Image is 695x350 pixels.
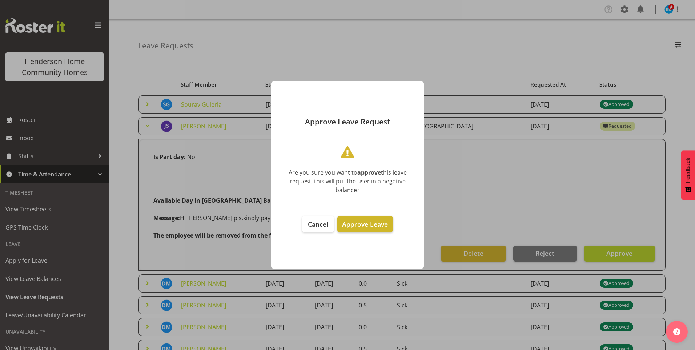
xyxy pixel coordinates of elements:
button: Feedback - Show survey [681,150,695,200]
img: help-xxl-2.png [673,328,680,335]
div: Are you sure you want to this leave request, this will put the user in a negative balance? [282,168,413,194]
b: approve [357,168,381,176]
p: Approve Leave Request [278,118,417,126]
button: Approve Leave [337,216,393,232]
span: Feedback [685,158,691,183]
span: Approve Leave [342,220,388,228]
span: Cancel [308,220,328,228]
button: Cancel [302,216,334,232]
